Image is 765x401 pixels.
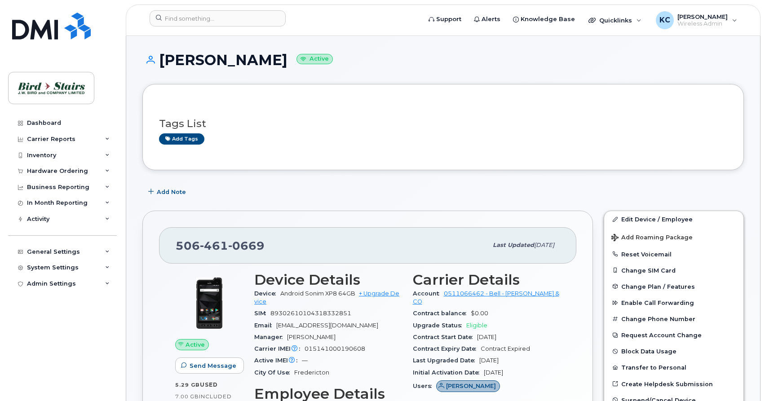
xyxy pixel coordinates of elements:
button: Block Data Usage [604,343,743,359]
span: Contract Expired [481,345,530,352]
span: [DATE] [477,334,496,340]
span: City Of Use [254,369,294,376]
h3: Device Details [254,272,402,288]
iframe: Messenger Launcher [726,362,758,394]
a: Add tags [159,133,204,145]
button: Add Note [142,184,194,200]
button: Send Message [175,357,244,374]
h1: [PERSON_NAME] [142,52,744,68]
span: Contract balance [413,310,471,317]
span: used [200,381,218,388]
span: Enable Call Forwarding [621,300,694,306]
span: [EMAIL_ADDRESS][DOMAIN_NAME] [276,322,378,329]
span: [PERSON_NAME] [446,382,496,390]
h3: Tags List [159,118,727,129]
span: Contract Start Date [413,334,477,340]
span: Upgrade Status [413,322,466,329]
span: Account [413,290,444,297]
span: Eligible [466,322,487,329]
span: Contract Expiry Date [413,345,481,352]
span: 0669 [228,239,265,252]
button: Enable Call Forwarding [604,295,743,311]
span: Device [254,290,280,297]
span: 7.00 GB [175,393,199,400]
button: Transfer to Personal [604,359,743,375]
span: Add Note [157,188,186,196]
span: Carrier IMEI [254,345,305,352]
span: [PERSON_NAME] [287,334,336,340]
span: [DATE] [534,242,554,248]
button: Change Phone Number [604,311,743,327]
button: Reset Voicemail [604,246,743,262]
span: 89302610104318332851 [270,310,351,317]
button: Request Account Change [604,327,743,343]
span: — [302,357,308,364]
span: SIM [254,310,270,317]
span: Android Sonim XP8 64GB [280,290,355,297]
span: Initial Activation Date [413,369,484,376]
span: Last Upgraded Date [413,357,479,364]
span: 015141000190608 [305,345,365,352]
span: Fredericton [294,369,329,376]
a: Create Helpdesk Submission [604,376,743,392]
span: Active IMEI [254,357,302,364]
img: image20231002-3703462-pts7pf.jpeg [182,276,236,330]
span: 506 [176,239,265,252]
a: 0511066462 - Bell - [PERSON_NAME] & CO [413,290,559,305]
span: 5.29 GB [175,382,200,388]
span: Change Plan / Features [621,283,695,290]
span: [DATE] [479,357,499,364]
span: Active [186,340,205,349]
span: [DATE] [484,369,503,376]
span: Manager [254,334,287,340]
span: Email [254,322,276,329]
small: Active [296,54,333,64]
h3: Carrier Details [413,272,561,288]
span: Last updated [493,242,534,248]
a: [PERSON_NAME] [436,383,500,389]
span: $0.00 [471,310,488,317]
span: Users [413,383,436,389]
span: Add Roaming Package [611,234,693,242]
button: Change Plan / Features [604,278,743,295]
a: Edit Device / Employee [604,211,743,227]
span: 461 [200,239,228,252]
span: Send Message [190,361,236,370]
button: Change SIM Card [604,262,743,278]
button: Add Roaming Package [604,228,743,246]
